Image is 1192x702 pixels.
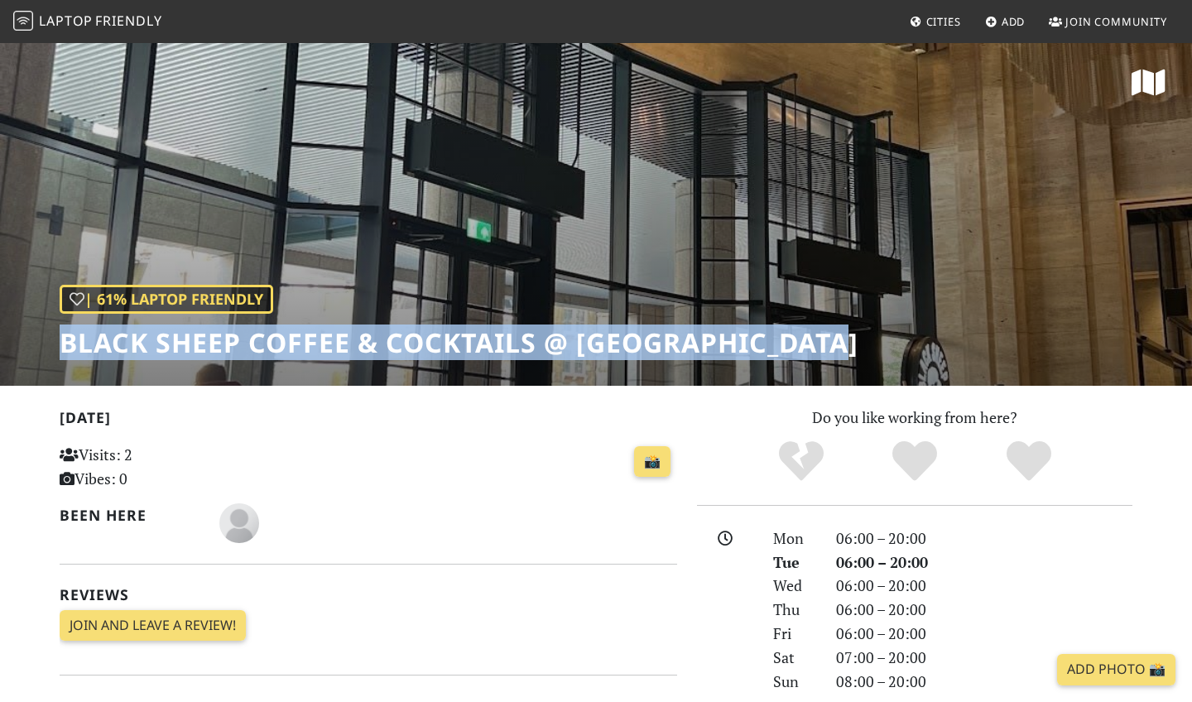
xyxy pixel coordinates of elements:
[826,622,1142,646] div: 06:00 – 20:00
[763,551,826,575] div: Tue
[763,598,826,622] div: Thu
[697,406,1132,430] p: Do you like working from here?
[978,7,1032,36] a: Add
[858,439,972,484] div: Yes
[826,670,1142,694] div: 08:00 – 20:00
[39,12,93,30] span: Laptop
[60,409,677,433] h2: [DATE]
[60,610,246,642] a: Join and leave a review!
[763,646,826,670] div: Sat
[60,327,858,358] h1: Black Sheep Coffee & Cocktails @ [GEOGRAPHIC_DATA]
[1065,14,1167,29] span: Join Community
[60,586,677,603] h2: Reviews
[60,443,252,491] p: Visits: 2 Vibes: 0
[219,512,259,531] span: Lydia Cole
[903,7,968,36] a: Cities
[13,11,33,31] img: LaptopFriendly
[826,598,1142,622] div: 06:00 – 20:00
[926,14,961,29] span: Cities
[763,622,826,646] div: Fri
[219,503,259,543] img: blank-535327c66bd565773addf3077783bbfce4b00ec00e9fd257753287c682c7fa38.png
[1002,14,1026,29] span: Add
[826,646,1142,670] div: 07:00 – 20:00
[763,670,826,694] div: Sun
[60,507,199,524] h2: Been here
[826,526,1142,551] div: 06:00 – 20:00
[1042,7,1174,36] a: Join Community
[826,551,1142,575] div: 06:00 – 20:00
[972,439,1086,484] div: Definitely!
[634,446,670,478] a: 📸
[826,574,1142,598] div: 06:00 – 20:00
[60,285,273,314] div: | 61% Laptop Friendly
[744,439,858,484] div: No
[13,7,162,36] a: LaptopFriendly LaptopFriendly
[763,526,826,551] div: Mon
[95,12,161,30] span: Friendly
[763,574,826,598] div: Wed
